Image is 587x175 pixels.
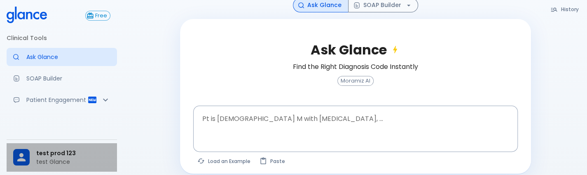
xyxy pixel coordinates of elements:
span: Moramiz AI [338,78,373,84]
a: Docugen: Compose a clinical documentation in seconds [7,69,117,87]
a: Click to view or change your subscription [85,11,117,21]
div: Patient Reports & Referrals [7,91,117,109]
p: test Glance [36,158,110,166]
p: SOAP Builder [26,74,110,83]
p: Patient Engagement [26,96,87,104]
button: Paste from clipboard [255,155,290,167]
a: Moramiz: Find ICD10AM codes instantly [7,48,117,66]
li: Clinical Tools [7,28,117,48]
span: test prod 123 [36,149,110,158]
span: Free [92,13,110,19]
div: test prod 123test Glance [7,143,117,172]
a: Advanced note-taking [7,112,117,130]
button: Free [85,11,110,21]
button: History [546,3,584,15]
h6: Find the Right Diagnosis Code Instantly [293,61,418,73]
h2: Ask Glance [311,42,400,58]
p: Ask Glance [26,53,110,61]
button: Load a random example [193,155,255,167]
